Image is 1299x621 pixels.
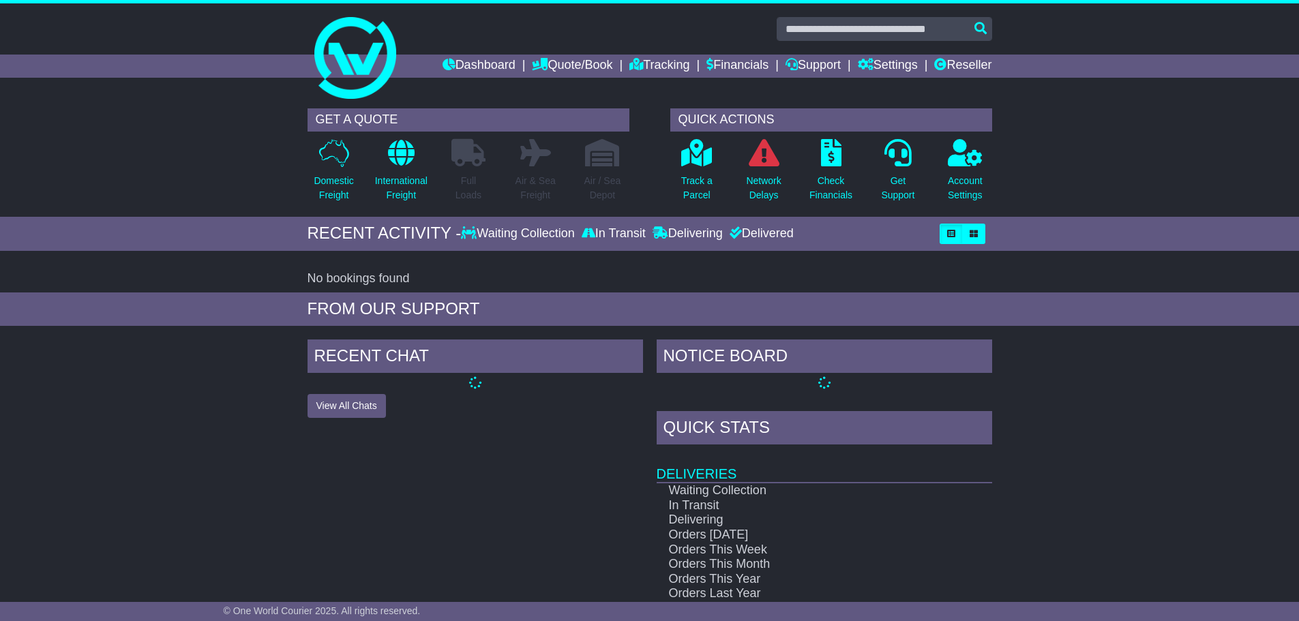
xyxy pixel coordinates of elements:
a: NetworkDelays [745,138,781,210]
td: Orders Last Year [657,586,944,601]
div: Waiting Collection [461,226,578,241]
p: Account Settings [948,174,983,202]
td: Orders [DATE] [657,528,944,543]
td: Delivering [657,513,944,528]
td: Waiting Collection [657,483,944,498]
td: Orders This Month [657,557,944,572]
div: Delivering [649,226,726,241]
a: Tracking [629,55,689,78]
a: Reseller [934,55,991,78]
p: Network Delays [746,174,781,202]
a: Financials [706,55,768,78]
div: QUICK ACTIONS [670,108,992,132]
a: Dashboard [443,55,516,78]
p: Air & Sea Freight [516,174,556,202]
div: In Transit [578,226,649,241]
td: Orders This Week [657,543,944,558]
div: FROM OUR SUPPORT [308,299,992,319]
td: In Transit [657,498,944,513]
td: Deliveries [657,448,992,483]
a: Support [786,55,841,78]
p: International Freight [375,174,428,202]
div: RECENT ACTIVITY - [308,224,462,243]
span: © One World Courier 2025. All rights reserved. [224,605,421,616]
p: Check Financials [809,174,852,202]
div: No bookings found [308,271,992,286]
p: Track a Parcel [681,174,713,202]
a: AccountSettings [947,138,983,210]
a: Settings [858,55,918,78]
button: View All Chats [308,394,386,418]
div: RECENT CHAT [308,339,643,376]
p: Air / Sea Depot [584,174,621,202]
a: GetSupport [880,138,915,210]
a: Track aParcel [681,138,713,210]
div: GET A QUOTE [308,108,629,132]
p: Domestic Freight [314,174,353,202]
a: DomesticFreight [313,138,354,210]
td: Orders This Year [657,572,944,587]
div: NOTICE BOARD [657,339,992,376]
div: Quick Stats [657,411,992,448]
p: Full Loads [451,174,486,202]
a: InternationalFreight [374,138,428,210]
p: Get Support [881,174,914,202]
div: Delivered [726,226,794,241]
a: Quote/Book [532,55,612,78]
a: CheckFinancials [809,138,853,210]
